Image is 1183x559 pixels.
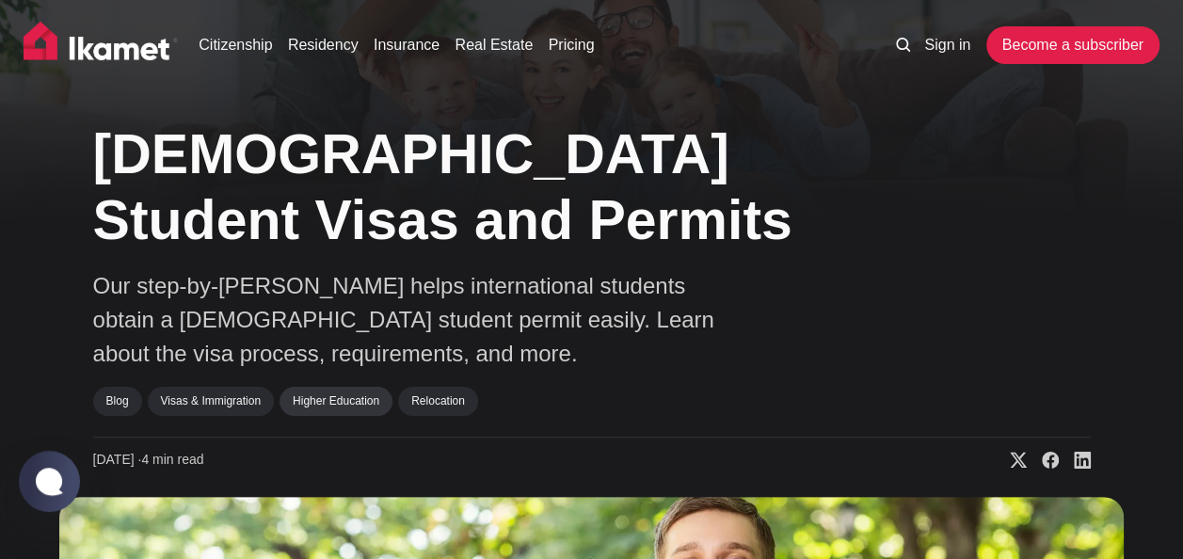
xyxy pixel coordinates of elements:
a: Residency [288,34,359,56]
a: Sign in [924,34,970,56]
a: Become a subscriber [986,26,1159,64]
a: Citizenship [199,34,272,56]
a: Higher Education [280,387,392,415]
a: Pricing [549,34,595,56]
a: Share on Linkedin [1059,451,1091,470]
a: Share on Facebook [1027,451,1059,470]
a: Real Estate [455,34,533,56]
a: Visas & Immigration [148,387,274,415]
img: Ikamet home [24,22,178,69]
p: Our step-by-[PERSON_NAME] helps international students obtain a [DEMOGRAPHIC_DATA] student permit... [93,269,752,371]
time: 4 min read [93,451,204,470]
a: Relocation [398,387,478,415]
a: Insurance [374,34,440,56]
a: Share on X [995,451,1027,470]
span: [DATE] ∙ [93,452,142,467]
a: Blog [93,387,142,415]
h1: [DEMOGRAPHIC_DATA] Student Visas and Permits [93,121,846,255]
